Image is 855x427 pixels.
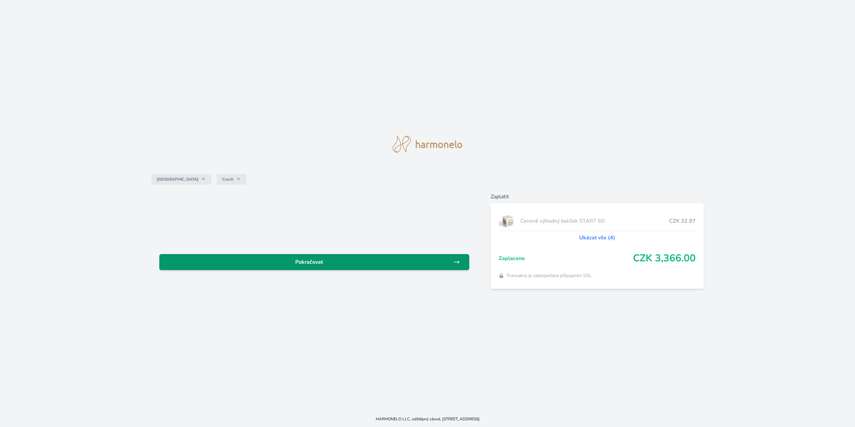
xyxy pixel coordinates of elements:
span: Cenově výhodný balíček START 60 [520,217,669,225]
span: Pokračovat [165,258,453,266]
span: Czech [222,177,233,182]
a: Pokračovat [159,254,469,270]
span: CZK 32.97 [669,217,696,225]
span: [GEOGRAPHIC_DATA] [157,177,198,182]
img: logo.svg [393,136,462,153]
img: start.jpg [499,213,518,229]
h6: Zaplatit [491,193,703,201]
span: Transakce je zabezpečena připojením SSL [507,272,592,279]
button: Czech [217,174,246,185]
button: [GEOGRAPHIC_DATA] [151,174,211,185]
span: CZK 3,366.00 [633,252,696,264]
span: Zaplaceno [499,254,633,262]
a: Ukázat vše (4) [579,234,615,242]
